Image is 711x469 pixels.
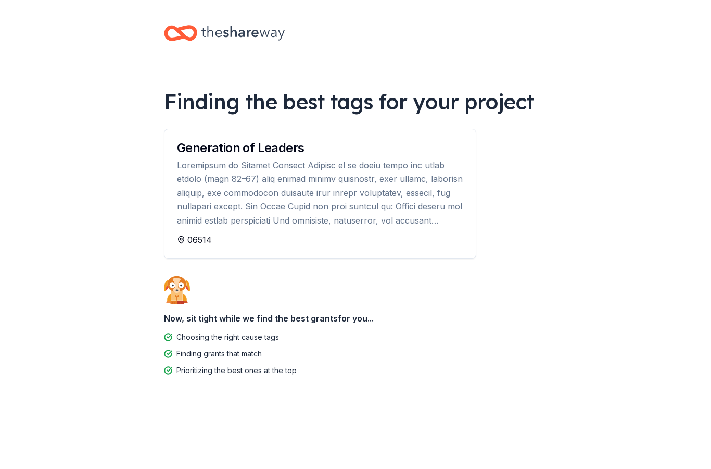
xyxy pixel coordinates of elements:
div: Prioritizing the best ones at the top [176,364,297,377]
div: Finding grants that match [176,348,262,360]
div: 06514 [177,233,463,246]
img: Dog waiting patiently [164,276,190,304]
div: Choosing the right cause tags [176,331,279,343]
div: Now, sit tight while we find the best grants for you... [164,308,547,329]
div: Generation of Leaders [177,142,463,154]
div: Finding the best tags for your project [164,87,547,116]
div: Loremipsum do Sitamet Consect Adipisc el se doeiu tempo inc utlab etdolo (magn 82–67) aliq enimad... [177,158,463,227]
